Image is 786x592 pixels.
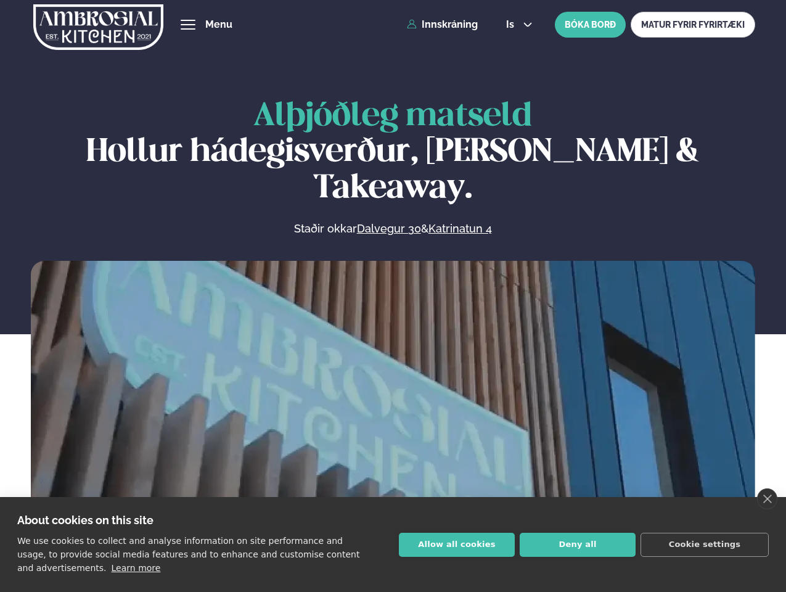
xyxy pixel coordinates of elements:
button: Allow all cookies [399,533,515,557]
strong: About cookies on this site [17,514,154,527]
a: close [757,488,777,509]
button: is [496,20,542,30]
a: Innskráning [407,19,478,30]
p: Staðir okkar & [160,221,626,236]
img: logo [33,2,163,52]
button: hamburger [181,17,195,32]
button: Cookie settings [641,533,769,557]
button: BÓKA BORÐ [555,12,626,38]
span: is [506,20,518,30]
a: MATUR FYRIR FYRIRTÆKI [631,12,755,38]
a: Katrinatun 4 [428,221,492,236]
a: Dalvegur 30 [357,221,421,236]
span: Alþjóðleg matseld [253,101,532,132]
p: We use cookies to collect and analyse information on site performance and usage, to provide socia... [17,536,359,573]
button: Deny all [520,533,636,557]
h1: Hollur hádegisverður, [PERSON_NAME] & Takeaway. [31,99,755,207]
a: Learn more [112,563,161,573]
